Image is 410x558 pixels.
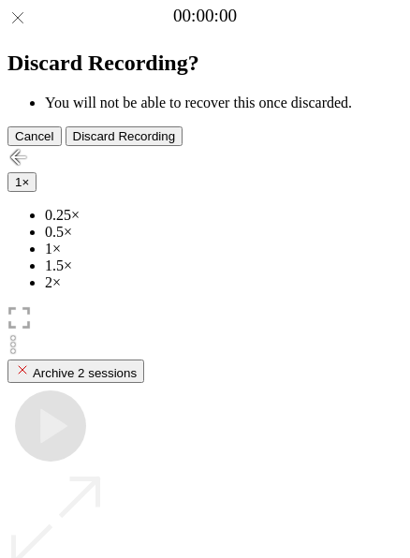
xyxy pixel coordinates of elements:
li: 0.25× [45,207,403,224]
button: 1× [7,172,37,192]
div: Archive 2 sessions [15,362,137,380]
button: Discard Recording [66,126,183,146]
a: 00:00:00 [173,6,237,26]
button: Cancel [7,126,62,146]
button: Archive 2 sessions [7,360,144,383]
li: 2× [45,274,403,291]
span: 1 [15,175,22,189]
h2: Discard Recording? [7,51,403,76]
li: You will not be able to recover this once discarded. [45,95,403,111]
li: 1.5× [45,257,403,274]
li: 0.5× [45,224,403,241]
li: 1× [45,241,403,257]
